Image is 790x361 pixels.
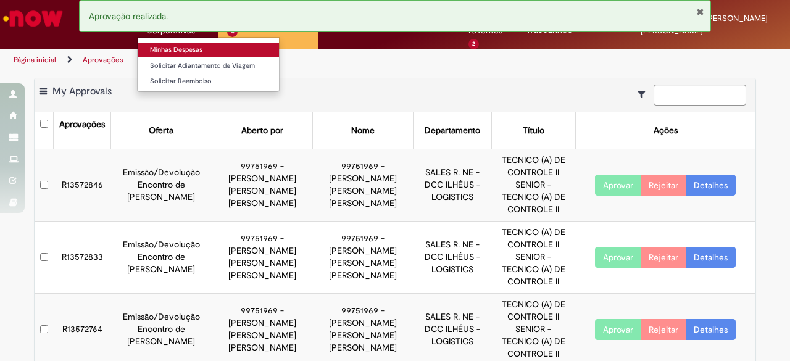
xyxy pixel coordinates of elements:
td: Emissão/Devolução Encontro de [PERSON_NAME] [110,222,212,294]
button: Rejeitar [641,247,686,268]
a: Página inicial [14,55,56,65]
button: Aprovar [595,247,641,268]
button: Rejeitar [641,319,686,340]
button: Aprovar [595,175,641,196]
div: Aprovações [59,118,105,131]
div: Departamento [425,125,480,137]
span: Aprovação realizada. [89,10,168,22]
div: Oferta [149,125,173,137]
button: Rejeitar [641,175,686,196]
td: R13572833 [54,222,110,294]
td: R13572846 [54,149,110,222]
td: 99751969 - [PERSON_NAME] [PERSON_NAME] [PERSON_NAME] [313,222,414,294]
th: Aprovações [54,112,110,149]
div: Aberto por [241,125,283,137]
td: 99751969 - [PERSON_NAME] [PERSON_NAME] [PERSON_NAME] [212,222,313,294]
i: Mostrar filtros para: Suas Solicitações [638,90,651,99]
td: SALES R. NE - DCC ILHÉUS - LOGISTICS [414,149,492,222]
td: TECNICO (A) DE CONTROLE II SENIOR - TECNICO (A) DE CONTROLE II [491,149,575,222]
div: Nome [351,125,375,137]
div: Ações [654,125,678,137]
a: Aprovações [83,55,123,65]
td: 99751969 - [PERSON_NAME] [PERSON_NAME] [PERSON_NAME] [212,149,313,222]
span: My Approvals [52,85,112,98]
td: 99751969 - [PERSON_NAME] [PERSON_NAME] [PERSON_NAME] [313,149,414,222]
a: Solicitar Adiantamento de Viagem [138,59,280,73]
div: Título [523,125,544,137]
td: TECNICO (A) DE CONTROLE II SENIOR - TECNICO (A) DE CONTROLE II [491,222,575,294]
td: Emissão/Devolução Encontro de [PERSON_NAME] [110,149,212,222]
a: Detalhes [686,319,736,340]
a: Detalhes [686,247,736,268]
a: Solicitar Reembolso [138,75,280,88]
a: Minhas Despesas [138,43,280,57]
img: ServiceNow [1,6,65,31]
ul: Trilhas de página [9,49,517,72]
span: 2 [468,39,479,49]
td: SALES R. NE - DCC ILHÉUS - LOGISTICS [414,222,492,294]
a: Detalhes [686,175,736,196]
ul: Despesas Corporativas [137,37,280,92]
button: Fechar Notificação [696,7,704,17]
button: Aprovar [595,319,641,340]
